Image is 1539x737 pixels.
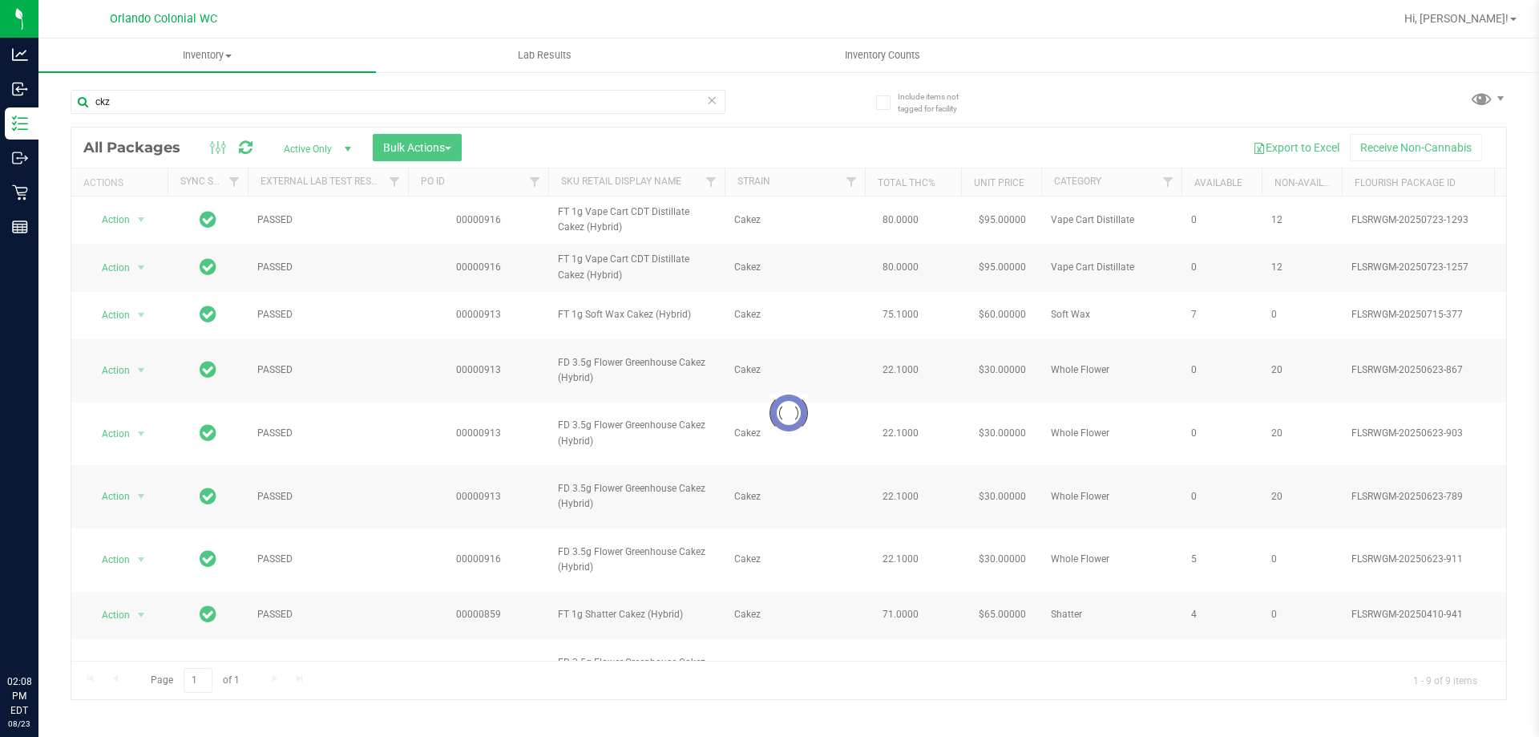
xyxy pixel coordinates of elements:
[823,48,942,63] span: Inventory Counts
[16,609,64,657] iframe: Resource center
[110,12,217,26] span: Orlando Colonial WC
[7,674,31,718] p: 02:08 PM EDT
[12,184,28,200] inline-svg: Retail
[898,91,978,115] span: Include items not tagged for facility
[713,38,1051,72] a: Inventory Counts
[12,150,28,166] inline-svg: Outbound
[706,90,717,111] span: Clear
[12,115,28,132] inline-svg: Inventory
[1404,12,1509,25] span: Hi, [PERSON_NAME]!
[71,90,725,114] input: Search Package ID, Item Name, SKU, Lot or Part Number...
[7,718,31,730] p: 08/23
[38,38,376,72] a: Inventory
[12,219,28,235] inline-svg: Reports
[496,48,593,63] span: Lab Results
[376,38,713,72] a: Lab Results
[38,48,376,63] span: Inventory
[12,81,28,97] inline-svg: Inbound
[12,47,28,63] inline-svg: Analytics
